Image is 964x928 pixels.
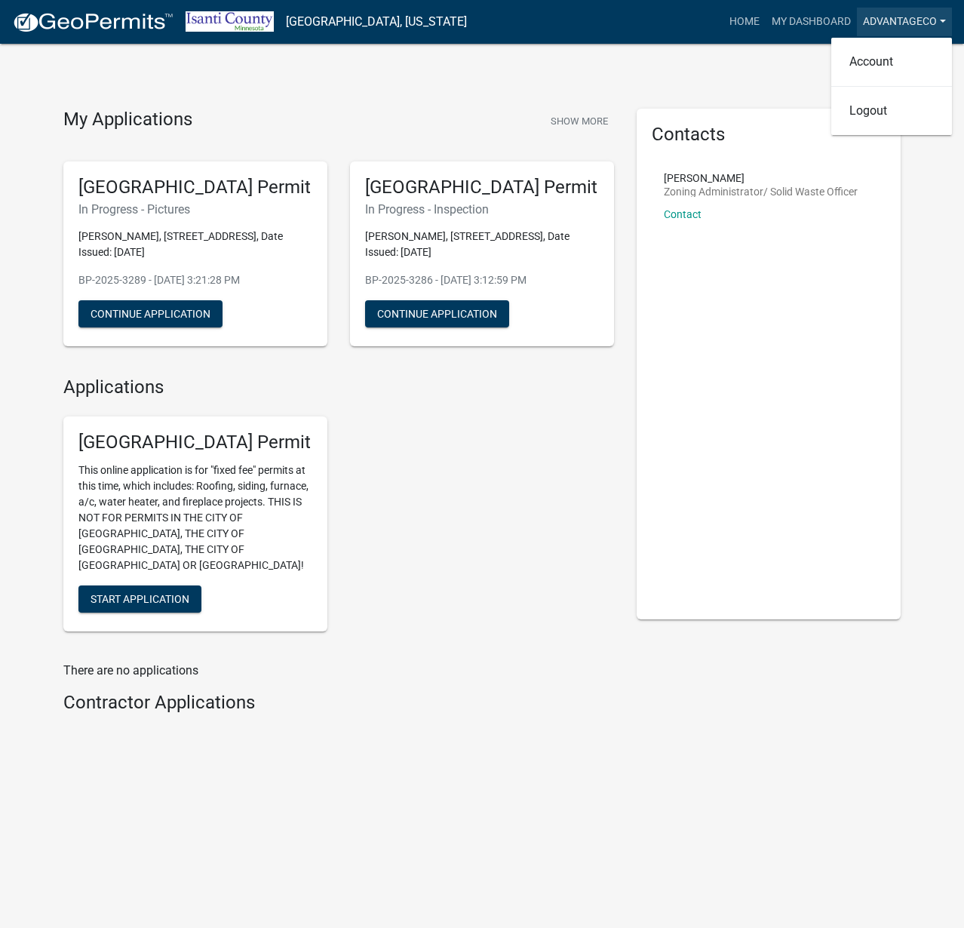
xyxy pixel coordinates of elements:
a: My Dashboard [766,8,857,36]
p: Zoning Administrator/ Solid Waste Officer [664,186,858,197]
img: Isanti County, Minnesota [186,11,274,32]
button: Continue Application [365,300,509,327]
a: Home [723,8,766,36]
h5: [GEOGRAPHIC_DATA] Permit [365,177,599,198]
a: [GEOGRAPHIC_DATA], [US_STATE] [286,9,467,35]
button: Start Application [78,585,201,613]
p: BP-2025-3289 - [DATE] 3:21:28 PM [78,272,312,288]
a: Account [831,44,952,80]
h6: In Progress - Inspection [365,202,599,217]
h4: Contractor Applications [63,692,614,714]
h6: In Progress - Pictures [78,202,312,217]
h4: My Applications [63,109,192,131]
button: Show More [545,109,614,134]
a: Logout [831,93,952,129]
a: Contact [664,208,702,220]
a: AdvantageCo [857,8,952,36]
p: BP-2025-3286 - [DATE] 3:12:59 PM [365,272,599,288]
div: AdvantageCo [831,38,952,135]
wm-workflow-list-section: Contractor Applications [63,692,614,720]
p: This online application is for "fixed fee" permits at this time, which includes: Roofing, siding,... [78,462,312,573]
p: There are no applications [63,662,614,680]
p: [PERSON_NAME] [664,173,858,183]
wm-workflow-list-section: Applications [63,376,614,644]
p: [PERSON_NAME], [STREET_ADDRESS], Date Issued: [DATE] [365,229,599,260]
h4: Applications [63,376,614,398]
button: Continue Application [78,300,223,327]
p: [PERSON_NAME], [STREET_ADDRESS], Date Issued: [DATE] [78,229,312,260]
h5: [GEOGRAPHIC_DATA] Permit [78,177,312,198]
span: Start Application [91,593,189,605]
h5: Contacts [652,124,886,146]
h5: [GEOGRAPHIC_DATA] Permit [78,432,312,453]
